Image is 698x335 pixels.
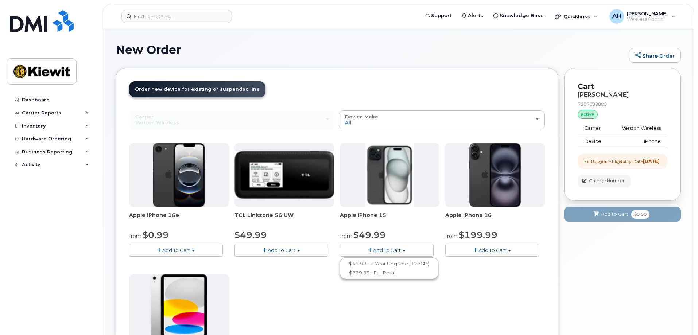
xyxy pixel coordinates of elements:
[431,12,451,19] span: Support
[339,110,545,129] button: Device Make All
[345,120,352,125] span: All
[578,91,667,98] div: [PERSON_NAME]
[365,143,414,207] img: iphone15.jpg
[610,135,667,148] td: iPhone
[468,12,483,19] span: Alerts
[584,158,660,164] div: Full Upgrade Eligibility Date
[631,210,649,219] span: $0.00
[500,12,544,19] span: Knowledge Base
[612,12,621,21] span: AH
[373,247,401,253] span: Add To Cart
[445,233,458,239] small: from
[340,211,439,226] div: Apple iPhone 15
[459,230,497,240] span: $199.99
[610,122,667,135] td: Verizon Wireless
[153,143,205,207] img: iphone16e.png
[129,211,229,226] div: Apple iPhone 16e
[563,13,590,19] span: Quicklinks
[268,247,295,253] span: Add To Cart
[550,9,603,24] div: Quicklinks
[578,101,667,107] div: 7207089805
[129,244,223,257] button: Add To Cart
[445,211,545,226] div: Apple iPhone 16
[234,151,334,199] img: linkzone5g.png
[116,43,625,56] h1: New Order
[353,230,386,240] span: $49.99
[234,244,328,257] button: Add To Cart
[629,48,681,63] a: Share Order
[234,230,267,240] span: $49.99
[627,16,668,22] span: Wireless Admin
[469,143,521,207] img: iphone_16_plus.png
[445,244,539,257] button: Add To Cart
[342,259,437,268] a: $49.99 - 2 Year Upgrade (128GB)
[643,159,660,164] strong: [DATE]
[589,178,625,184] span: Change Number
[604,9,680,24] div: Allison Harris
[234,211,334,226] div: TCL Linkzone 5G UW
[578,122,610,135] td: Carrier
[121,10,232,23] input: Find something...
[564,207,681,222] button: Add to Cart $0.00
[666,303,693,330] iframe: Messenger Launcher
[627,11,668,16] span: [PERSON_NAME]
[345,114,378,120] span: Device Make
[478,247,506,253] span: Add To Cart
[420,8,457,23] a: Support
[340,244,434,257] button: Add To Cart
[488,8,549,23] a: Knowledge Base
[129,233,141,239] small: from
[578,175,631,187] button: Change Number
[578,110,598,119] div: active
[135,86,260,92] span: Order new device for existing or suspended line
[340,233,352,239] small: from
[143,230,169,240] span: $0.99
[457,8,488,23] a: Alerts
[601,211,628,218] span: Add to Cart
[578,81,667,92] p: Cart
[342,268,437,277] a: $729.99 - Full Retail
[578,135,610,148] td: Device
[162,247,190,253] span: Add To Cart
